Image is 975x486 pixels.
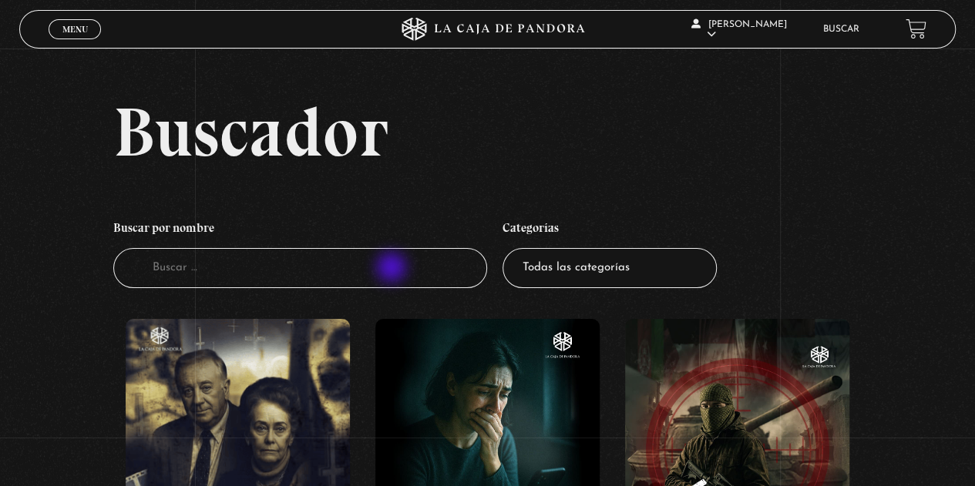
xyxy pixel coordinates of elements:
h4: Buscar por nombre [113,213,488,248]
span: Menu [62,25,88,34]
span: Cerrar [57,37,93,48]
span: [PERSON_NAME] [691,20,787,39]
h2: Buscador [113,97,956,166]
a: View your shopping cart [906,18,926,39]
h4: Categorías [503,213,717,248]
a: Buscar [823,25,859,34]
